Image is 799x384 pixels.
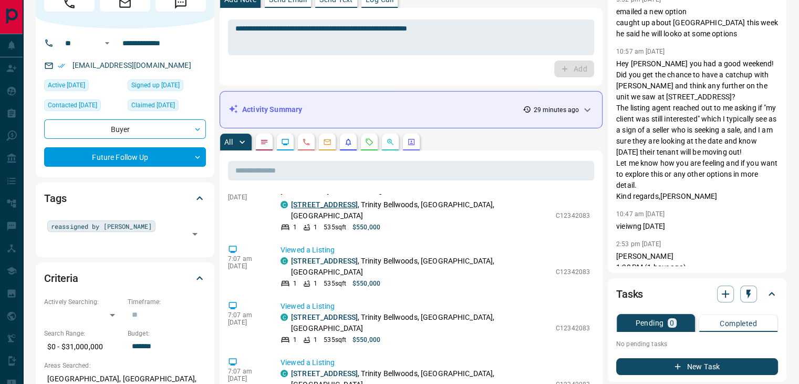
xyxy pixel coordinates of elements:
[229,100,594,119] div: Activity Summary29 minutes ago
[242,104,302,115] p: Activity Summary
[281,257,288,265] div: condos.ca
[291,200,358,209] a: [STREET_ADDRESS]
[44,361,206,370] p: Areas Searched:
[44,297,122,307] p: Actively Searching:
[291,369,358,378] a: [STREET_ADDRESS]
[324,335,346,345] p: 535 sqft
[188,227,202,241] button: Open
[51,221,152,231] span: reassigned by [PERSON_NAME]
[720,320,757,327] p: Completed
[48,80,85,90] span: Active [DATE]
[556,267,590,277] p: C12342083
[228,368,265,375] p: 7:07 am
[228,375,265,382] p: [DATE]
[616,58,778,202] p: Hey [PERSON_NAME] you had a good weekend! Did you get the chance to have a catchup with [PERSON_N...
[291,256,551,278] p: , Trinity Bellwoods, [GEOGRAPHIC_DATA], [GEOGRAPHIC_DATA]
[556,211,590,220] p: C12342083
[44,186,206,211] div: Tags
[44,338,122,356] p: $0 - $31,000,000
[616,48,665,55] p: 10:57 am [DATE]
[44,266,206,291] div: Criteria
[291,257,358,265] a: [STREET_ADDRESS]
[228,319,265,326] p: [DATE]
[344,138,352,146] svg: Listing Alerts
[281,357,590,368] p: Viewed a Listing
[556,324,590,333] p: C12342083
[128,79,206,94] div: Sat Jan 13 2018
[616,221,778,232] p: vieiwng [DATE]
[616,286,643,302] h2: Tasks
[128,99,206,114] div: Thu Sep 19 2024
[260,138,268,146] svg: Notes
[44,119,206,139] div: Buyer
[291,313,358,321] a: [STREET_ADDRESS]
[128,329,206,338] p: Budget:
[72,61,191,69] a: [EMAIL_ADDRESS][DOMAIN_NAME]
[228,311,265,319] p: 7:07 am
[323,138,331,146] svg: Emails
[281,245,590,256] p: Viewed a Listing
[386,138,395,146] svg: Opportunities
[101,37,113,49] button: Open
[128,297,206,307] p: Timeframe:
[352,335,380,345] p: $550,000
[281,370,288,377] div: condos.ca
[635,319,663,327] p: Pending
[291,312,551,334] p: , Trinity Bellwoods, [GEOGRAPHIC_DATA], [GEOGRAPHIC_DATA]
[44,329,122,338] p: Search Range:
[616,210,665,218] p: 10:47 am [DATE]
[352,223,380,232] p: $550,000
[616,240,661,248] p: 2:53 pm [DATE]
[314,335,317,345] p: 1
[281,138,289,146] svg: Lead Browsing Activity
[293,223,297,232] p: 1
[616,358,778,375] button: New Task
[291,199,551,221] p: , Trinity Bellwoods, [GEOGRAPHIC_DATA], [GEOGRAPHIC_DATA]
[324,223,346,232] p: 535 sqft
[314,223,317,232] p: 1
[281,301,590,312] p: Viewed a Listing
[44,190,66,207] h2: Tags
[616,281,778,307] div: Tasks
[281,314,288,321] div: condos.ca
[44,99,122,114] div: Wed Jun 25 2025
[314,279,317,288] p: 1
[48,100,97,110] span: Contacted [DATE]
[533,105,579,115] p: 29 minutes ago
[324,279,346,288] p: 535 sqft
[131,80,180,90] span: Signed up [DATE]
[616,336,778,352] p: No pending tasks
[224,138,233,146] p: All
[228,194,265,201] p: [DATE]
[407,138,416,146] svg: Agent Actions
[352,279,380,288] p: $550,000
[44,79,122,94] div: Sun Aug 17 2025
[44,270,78,287] h2: Criteria
[228,262,265,270] p: [DATE]
[616,6,778,39] p: emailed a new option caught up about [GEOGRAPHIC_DATA] this week he said he will looko at some op...
[670,319,674,327] p: 0
[302,138,310,146] svg: Calls
[365,138,373,146] svg: Requests
[293,279,297,288] p: 1
[228,255,265,262] p: 7:07 am
[281,201,288,208] div: condos.ca
[293,335,297,345] p: 1
[44,147,206,167] div: Future Follow Up
[58,62,65,69] svg: Email Verified
[131,100,175,110] span: Claimed [DATE]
